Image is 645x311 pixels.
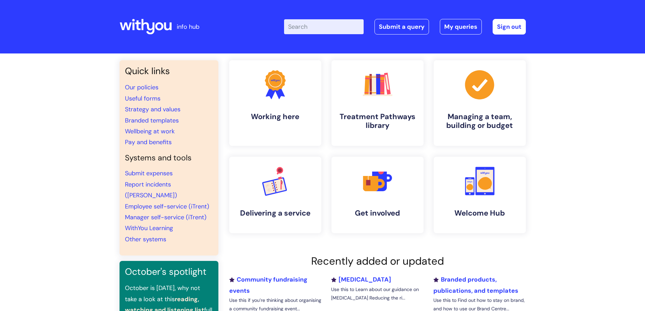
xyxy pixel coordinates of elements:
[125,66,213,76] h3: Quick links
[125,153,213,163] h4: Systems and tools
[331,157,424,233] a: Get involved
[284,19,364,34] input: Search
[125,235,166,243] a: Other systems
[235,112,316,121] h4: Working here
[229,60,321,146] a: Working here
[284,19,526,35] div: | -
[229,255,526,267] h2: Recently added or updated
[125,213,207,221] a: Manager self-service (iTrent)
[439,209,520,218] h4: Welcome Hub
[125,138,172,146] a: Pay and benefits
[125,224,173,232] a: WithYou Learning
[125,116,179,125] a: Branded templates
[374,19,429,35] a: Submit a query
[177,21,199,32] p: info hub
[493,19,526,35] a: Sign out
[440,19,482,35] a: My queries
[337,112,418,130] h4: Treatment Pathways library
[125,202,209,210] a: Employee self-service (iTrent)
[125,169,173,177] a: Submit expenses
[337,209,418,218] h4: Get involved
[434,157,526,233] a: Welcome Hub
[125,180,177,199] a: Report incidents ([PERSON_NAME])
[331,275,391,284] a: [MEDICAL_DATA]
[439,112,520,130] h4: Managing a team, building or budget
[434,60,526,146] a: Managing a team, building or budget
[331,60,424,146] a: Treatment Pathways library
[433,275,518,294] a: Branded products, publications, and templates
[229,157,321,233] a: Delivering a service
[125,266,213,277] h3: October's spotlight
[125,94,160,103] a: Useful forms
[331,285,423,302] p: Use this to Learn about our guidance on [MEDICAL_DATA] Reducing the ri...
[229,275,307,294] a: Community fundraising events
[235,209,316,218] h4: Delivering a service
[125,127,175,135] a: Wellbeing at work
[125,83,158,91] a: Our policies
[125,105,180,113] a: Strategy and values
